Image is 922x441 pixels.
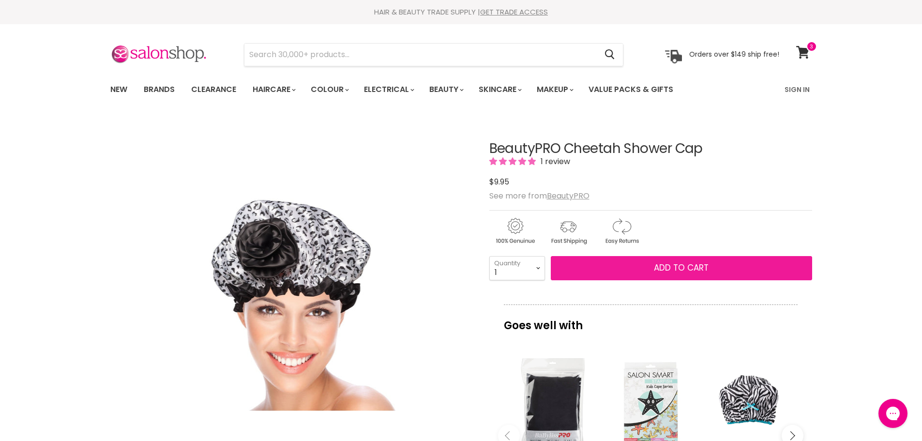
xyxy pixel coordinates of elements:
[303,79,355,100] a: Colour
[597,44,623,66] button: Search
[654,262,709,274] span: Add to cart
[103,76,730,104] ul: Main menu
[244,43,623,66] form: Product
[489,216,541,246] img: genuine.gif
[538,156,570,167] span: 1 review
[779,79,816,100] a: Sign In
[529,79,579,100] a: Makeup
[471,79,528,100] a: Skincare
[489,141,812,156] h1: BeautyPRO Cheetah Shower Cap
[551,256,812,280] button: Add to cart
[357,79,420,100] a: Electrical
[422,79,469,100] a: Beauty
[689,50,779,59] p: Orders over $149 ship free!
[136,79,182,100] a: Brands
[98,7,824,17] div: HAIR & BEAUTY TRADE SUPPLY |
[184,79,243,100] a: Clearance
[874,395,912,431] iframe: Gorgias live chat messenger
[244,44,597,66] input: Search
[103,79,135,100] a: New
[480,7,548,17] a: GET TRADE ACCESS
[504,304,798,336] p: Goes well with
[489,190,589,201] span: See more from
[581,79,680,100] a: Value Packs & Gifts
[245,79,302,100] a: Haircare
[489,256,545,280] select: Quantity
[543,216,594,246] img: shipping.gif
[596,216,647,246] img: returns.gif
[489,156,538,167] span: 5.00 stars
[98,76,824,104] nav: Main
[489,176,509,187] span: $9.95
[547,190,589,201] a: BeautyPRO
